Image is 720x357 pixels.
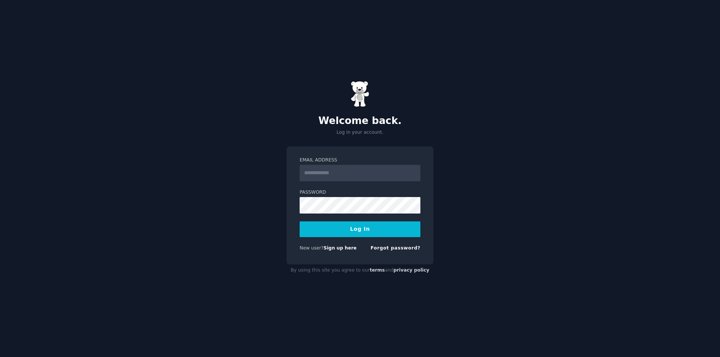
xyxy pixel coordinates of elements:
img: Gummy Bear [351,81,369,107]
a: privacy policy [393,267,429,273]
a: terms [370,267,385,273]
button: Log In [300,221,420,237]
h2: Welcome back. [286,115,433,127]
a: Forgot password? [370,245,420,251]
p: Log in your account. [286,129,433,136]
span: New user? [300,245,324,251]
label: Email Address [300,157,420,164]
label: Password [300,189,420,196]
a: Sign up here [324,245,357,251]
div: By using this site you agree to our and [286,264,433,276]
